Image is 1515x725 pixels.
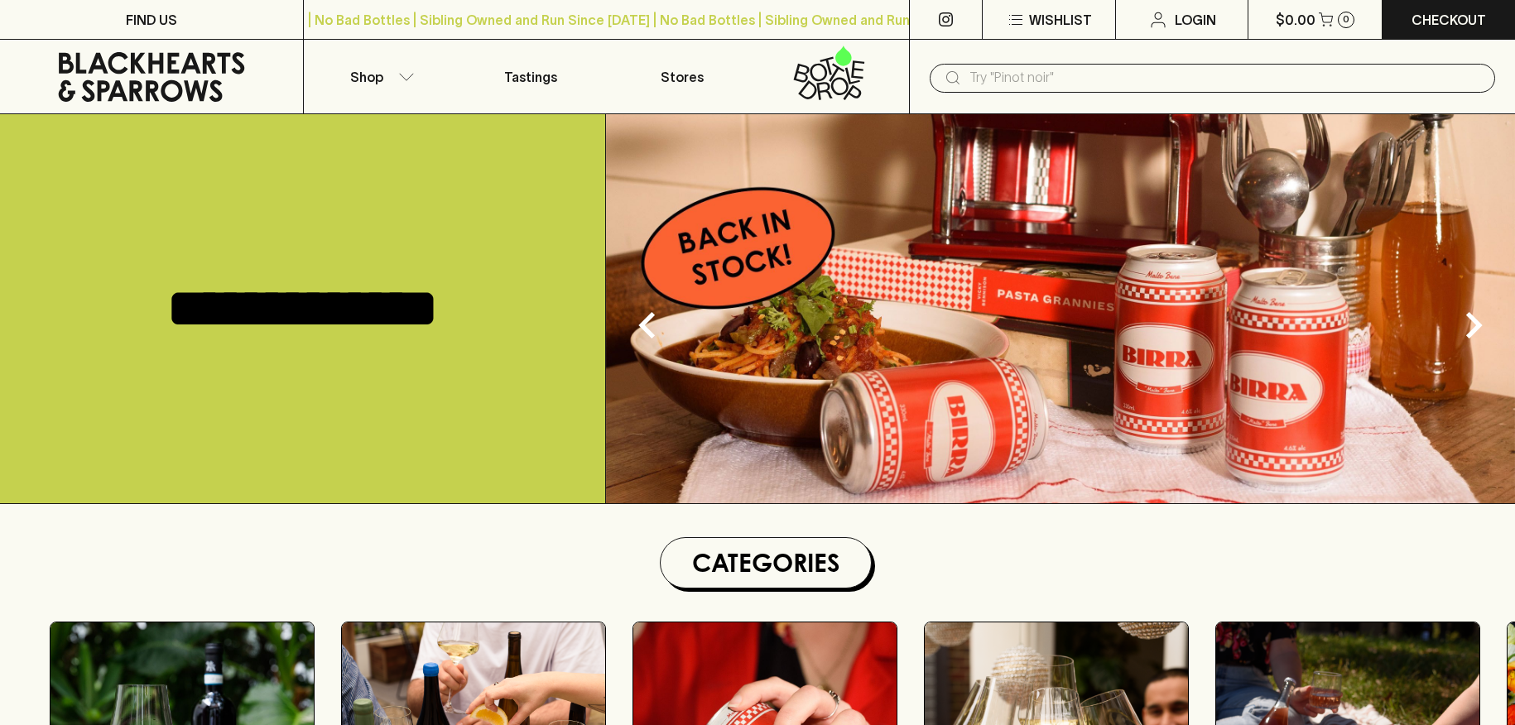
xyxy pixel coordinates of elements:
p: Checkout [1412,10,1486,30]
p: Tastings [504,67,557,87]
a: Stores [607,40,758,113]
p: Wishlist [1029,10,1092,30]
button: Shop [304,40,455,113]
button: Next [1440,292,1507,358]
p: FIND US [126,10,177,30]
p: Stores [661,67,704,87]
p: Shop [350,67,383,87]
p: $0.00 [1276,10,1315,30]
h1: Categories [667,545,864,581]
p: 0 [1343,15,1349,24]
img: optimise [606,114,1515,503]
p: Login [1175,10,1216,30]
button: Previous [614,292,681,358]
a: Tastings [455,40,607,113]
input: Try "Pinot noir" [969,65,1482,91]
